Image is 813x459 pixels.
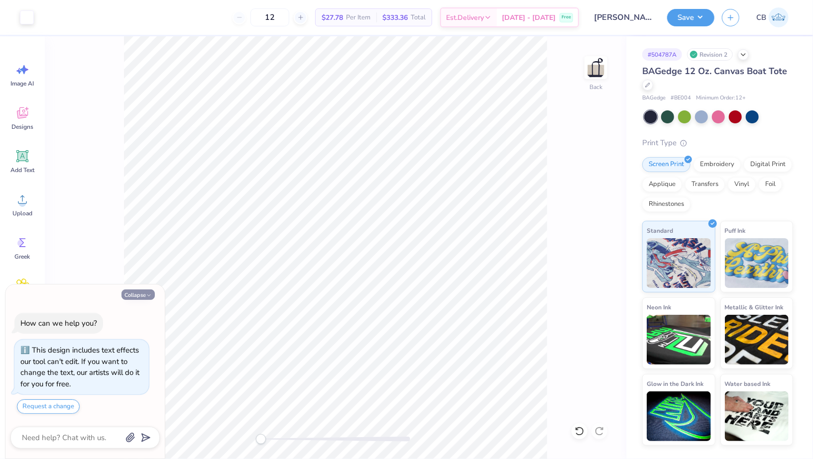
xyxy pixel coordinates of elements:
[589,83,602,92] div: Back
[647,378,703,389] span: Glow in the Dark Ink
[382,12,408,23] span: $333.36
[250,8,289,26] input: – –
[502,12,556,23] span: [DATE] - [DATE]
[728,177,756,192] div: Vinyl
[647,315,711,365] img: Neon Ink
[586,7,660,27] input: Untitled Design
[752,7,793,27] a: CB
[642,65,787,77] span: BAGedge 12 Oz. Canvas Boat Tote
[759,177,782,192] div: Foil
[744,157,792,172] div: Digital Print
[769,7,789,27] img: Chhavi Bansal
[667,9,714,26] button: Save
[642,197,691,212] div: Rhinestones
[642,157,691,172] div: Screen Print
[647,302,671,312] span: Neon Ink
[322,12,343,23] span: $27.78
[346,12,370,23] span: Per Item
[756,12,766,23] span: CB
[256,434,266,444] div: Accessibility label
[20,345,139,389] div: This design includes text effects our tool can't edit. If you want to change the text, our artist...
[647,225,673,236] span: Standard
[725,391,789,441] img: Water based Ink
[446,12,484,23] span: Est. Delivery
[12,209,32,217] span: Upload
[725,378,771,389] span: Water based Ink
[20,318,97,328] div: How can we help you?
[685,177,725,192] div: Transfers
[642,137,793,149] div: Print Type
[411,12,426,23] span: Total
[11,123,33,131] span: Designs
[694,157,741,172] div: Embroidery
[687,48,733,61] div: Revision 2
[121,289,155,300] button: Collapse
[10,166,34,174] span: Add Text
[15,253,30,261] span: Greek
[696,94,746,102] span: Minimum Order: 12 +
[725,302,784,312] span: Metallic & Glitter Ink
[725,225,746,236] span: Puff Ink
[647,391,711,441] img: Glow in the Dark Ink
[562,14,571,21] span: Free
[647,238,711,288] img: Standard
[642,177,682,192] div: Applique
[17,399,80,414] button: Request a change
[642,48,682,61] div: # 504787A
[11,80,34,88] span: Image AI
[642,94,666,102] span: BAGedge
[671,94,691,102] span: # BE004
[725,315,789,365] img: Metallic & Glitter Ink
[725,238,789,288] img: Puff Ink
[586,58,606,78] img: Back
